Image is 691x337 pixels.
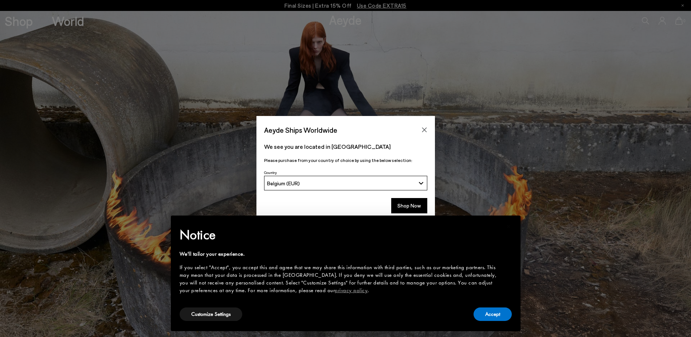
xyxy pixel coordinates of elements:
[264,170,277,175] span: Country
[264,124,337,136] span: Aeyde Ships Worldwide
[474,307,512,321] button: Accept
[264,157,427,164] p: Please purchase from your country of choice by using the below selection:
[267,180,300,186] span: Belgium (EUR)
[391,198,427,213] button: Shop Now
[180,225,500,244] h2: Notice
[419,124,430,135] button: Close
[180,250,500,258] div: We'll tailor your experience.
[335,287,368,294] a: privacy policy
[264,142,427,151] p: We see you are located in [GEOGRAPHIC_DATA]
[180,307,242,321] button: Customize Settings
[180,264,500,294] div: If you select "Accept", you accept this and agree that we may share this information with third p...
[500,218,518,235] button: Close this notice
[506,221,511,232] span: ×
